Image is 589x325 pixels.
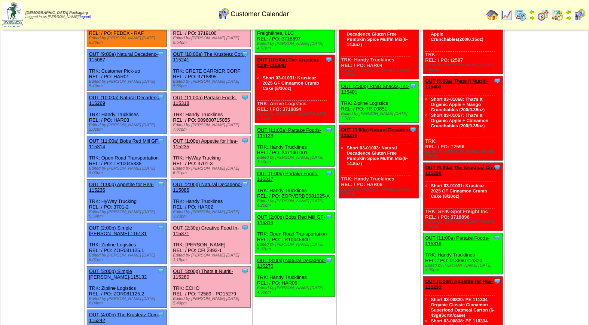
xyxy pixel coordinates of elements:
div: TRK: Handy Trucklines REL: / PO: 013860714320 [423,233,503,274]
a: Short 03-01020: That's It Apple Crunchables(200/0.35oz) [431,26,484,42]
div: Edited by [PERSON_NAME] [DATE] 5:20pm [89,36,167,45]
a: Short 03-01003: Natural Decadence Gluten Free Pumpkin Spice Muffin Mix(6-14.8oz) [347,145,408,166]
div: Edited by [PERSON_NAME] [DATE] 1:10pm [257,155,335,164]
div: Edited by [PERSON_NAME] [DATE] 4:51pm [257,42,335,51]
img: Tooltip [241,137,249,145]
img: Tooltip [325,256,333,264]
img: Tooltip [325,170,333,177]
a: OUT (1:00p) Appetite for Hea-115236 [89,182,154,193]
img: arrowleft.gif [566,9,572,15]
img: Tooltip [241,94,249,101]
div: TRK: Zipline Logistics REL: / PO: ZOR081125.2 [87,267,167,308]
div: Edited by [PERSON_NAME] [DATE] 7:52pm [341,112,419,121]
div: TRK: ECHO REL: / PO: T2589 - PO15279 [171,267,251,308]
img: Tooltip [325,56,333,63]
a: OUT (1:00p) Appetite for Hea-115233 [425,279,494,290]
div: Edited by [PERSON_NAME] [DATE] 4:20pm [257,199,335,208]
div: Edited by [PERSON_NAME] [DATE] 5:49pm [173,297,250,306]
div: Edited by [PERSON_NAME] [DATE] 7:50pm [425,63,503,72]
div: TRK: Zipline Logistics REL: / PO: TR-00851 [339,82,419,123]
span: Logged in as [PERSON_NAME] [25,11,91,19]
div: Edited by [PERSON_NAME] [DATE] 6:01pm [89,253,167,262]
img: calendarcustomer.gif [217,8,229,20]
a: OUT (11:00a) Bobs Red Mill GF-115314 [89,138,160,149]
img: Tooltip [157,94,165,101]
img: Tooltip [157,311,165,318]
img: calendarblend.gif [537,9,549,21]
div: TRK: CRETE CARRIER CORP REL: / PO: 3718895 [171,49,251,91]
div: Edited by [PERSON_NAME] [DATE] 5:49pm [89,79,167,88]
img: arrowright.gif [566,15,572,21]
img: Tooltip [494,164,501,171]
img: Tooltip [409,82,417,90]
div: TRK: SFIK-Spot Freight Inc REL: / PO: 3718896 [423,163,503,231]
div: TRK: Handy Trucklines REL: / PO: HAR02 [171,180,251,221]
a: OUT (11:00a) Partake Foods-115318 [173,95,237,106]
div: Edited by [PERSON_NAME] [DATE] 1:19pm [173,253,250,262]
a: OUT (3:00p) Natural Decadenc-115270 [257,258,326,269]
a: OUT (11:00a) Partake Foods-115128 [257,127,321,139]
img: Tooltip [157,267,165,275]
div: Edited by [PERSON_NAME] [DATE] 5:32pm [257,242,335,251]
div: Edited by [PERSON_NAME] [DATE] 3:23pm [173,210,250,219]
img: home.gif [486,9,498,21]
div: Edited by [PERSON_NAME] [DATE] 6:01pm [173,166,250,175]
img: Tooltip [494,277,501,285]
div: TRK: Handy Trucklines REL: / PO: HAR06 [339,125,419,198]
img: Tooltip [325,126,333,134]
a: (logout) [79,15,91,19]
div: TRK: Arrive Logistics REL: / PO: 3718894 [255,55,335,123]
div: Edited by [PERSON_NAME] [DATE] 7:07pm [173,123,250,132]
div: TRK: Handy Trucklines REL: / PO: HAR03 [87,93,167,134]
div: Edited by [PERSON_NAME] [DATE] 7:49pm [425,220,503,229]
a: Short 03-01031: Krusteaz 2025 GF Cinnamon Crumb Cake (8/20oz) [431,183,488,199]
img: arrowleft.gif [529,9,535,15]
div: Edited by [PERSON_NAME] [DATE] 7:26pm [341,68,419,77]
a: OUT (2:00p) Simple [PERSON_NAME]-115131 [89,225,147,236]
div: Edited by [PERSON_NAME] [DATE] 8:11pm [257,112,335,121]
div: TRK: HyWay Trucking REL: / PO: 3701-3 [171,136,251,177]
div: Edited by [PERSON_NAME] [DATE] 2:02pm [89,123,167,132]
img: calendarprod.gif [515,9,527,21]
span: [DEMOGRAPHIC_DATA] Packaging [25,11,88,15]
div: TRK: Open Road Transportation REL: / PO: TR10045338 [87,136,167,177]
a: OUT (10:00a) The Krusteaz Com-115241 [173,51,246,63]
img: Tooltip [157,224,165,231]
div: Edited by [PERSON_NAME] [DATE] 7:50pm [425,149,503,158]
a: Short 03-00820: PE 111334 Organic Classic Cinnamon Superfood Oatmeal Carton (6-43g)(6crtn/case) [431,297,495,318]
a: OUT (3:00p) Simple [PERSON_NAME]-115132 [89,268,147,280]
a: OUT (10:00a) Natural Decadenc-115269 [89,95,161,106]
img: Tooltip [494,234,501,242]
div: TRK: Handy Trucklines REL: / PO: HAR04 [339,6,419,79]
div: TRK: Customer Pick-up REL: / PO: HAR01 [87,49,167,91]
div: Edited by [PERSON_NAME] [DATE] 5:54pm [173,36,250,45]
a: Short 03-01068: That's It Organic Apple + Mango Crunchables (200/0.35oz) [431,97,485,112]
a: OUT (2:00p) Natural Decadenc-115086 [173,182,242,193]
a: OUT (4:00p) The Krusteaz Com-115242 [89,312,159,323]
div: TRK: REL: / PO: t2597 [423,6,503,74]
a: OUT (2:30p) Creative Food In-115371 [173,225,239,236]
span: Customer Calendar [231,10,289,18]
a: OUT (9:00a) The Krusteaz Com-115238 [425,165,498,176]
div: TRK: Zipline Logistics REL: / PO: ZOR081125.1 [87,223,167,264]
a: OUT (3:00p) Natural Decadenc-115279 [341,127,413,138]
a: OUT (6:00a) Thats It Nutriti-115403 [425,78,489,89]
img: calendarinout.gif [552,9,564,21]
img: Tooltip [325,213,333,221]
img: Tooltip [157,50,165,58]
img: Tooltip [409,126,417,133]
div: Edited by [PERSON_NAME] [DATE] 7:27pm [341,187,419,196]
div: Edited by [PERSON_NAME] [DATE] 4:50pm [257,286,335,295]
div: TRK: Handy Trucklines REL: / PO: 009600715055 [171,93,251,134]
div: TRK: Handy Trucklines REL: / PO: ZORVERDE081025-A [255,169,335,210]
img: Tooltip [241,180,249,188]
div: Edited by [PERSON_NAME] [DATE] 5:59pm [89,210,167,219]
div: Edited by [PERSON_NAME] [DATE] 4:20pm [425,263,503,272]
a: OUT (10:00a) The Krusteaz Com-115240 [257,57,319,68]
img: line_graph.gif [501,9,513,21]
div: TRK: Open Road Transportation REL: / PO: TR10045340 [255,212,335,253]
div: TRK: REL: / PO: T2596 [423,76,503,161]
div: Edited by [PERSON_NAME] [DATE] 8:00pm [89,166,167,175]
a: OUT (2:30p) RIND Snacks, Inc-115401 [341,83,410,95]
a: Short 03-01057: That's It Organic Apple + Cinnamon Crunchables (200/0.35oz) [431,113,489,128]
